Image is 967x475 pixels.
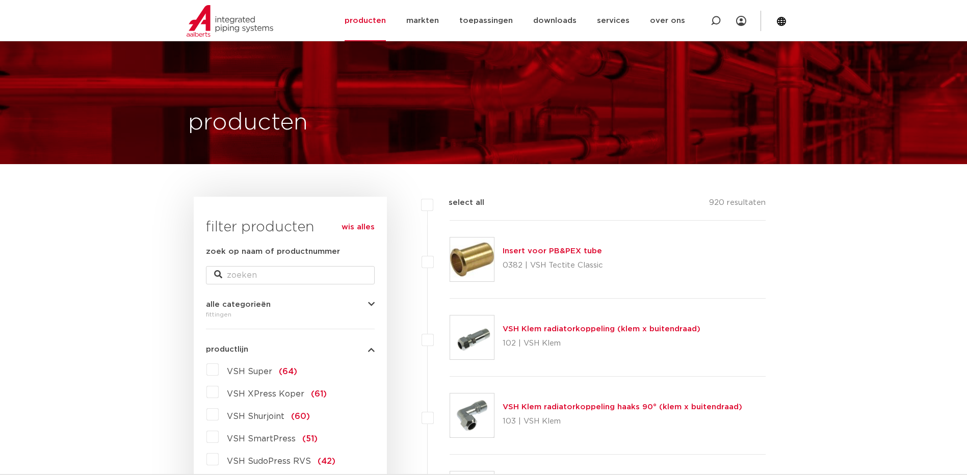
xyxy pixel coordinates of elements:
h1: producten [188,107,308,139]
span: (64) [279,367,297,376]
a: wis alles [342,221,375,233]
label: zoek op naam of productnummer [206,246,340,258]
span: (61) [311,390,327,398]
span: VSH SudoPress RVS [227,457,311,465]
span: (51) [302,435,318,443]
span: (60) [291,412,310,420]
span: VSH Shurjoint [227,412,284,420]
a: Insert voor PB&PEX tube [503,247,602,255]
span: productlijn [206,346,248,353]
input: zoeken [206,266,375,284]
img: Thumbnail for VSH Klem radiatorkoppeling haaks 90° (klem x buitendraad) [450,393,494,437]
p: 103 | VSH Klem [503,413,742,430]
button: productlijn [206,346,375,353]
a: VSH Klem radiatorkoppeling (klem x buitendraad) [503,325,700,333]
label: select all [433,197,484,209]
img: Thumbnail for Insert voor PB&PEX tube [450,237,494,281]
p: 920 resultaten [709,197,766,213]
span: alle categorieën [206,301,271,308]
span: VSH Super [227,367,272,376]
a: VSH Klem radiatorkoppeling haaks 90° (klem x buitendraad) [503,403,742,411]
button: alle categorieën [206,301,375,308]
span: VSH SmartPress [227,435,296,443]
img: Thumbnail for VSH Klem radiatorkoppeling (klem x buitendraad) [450,315,494,359]
span: (42) [318,457,335,465]
span: VSH XPress Koper [227,390,304,398]
div: fittingen [206,308,375,321]
h3: filter producten [206,217,375,237]
p: 102 | VSH Klem [503,335,700,352]
p: 0382 | VSH Tectite Classic [503,257,603,274]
